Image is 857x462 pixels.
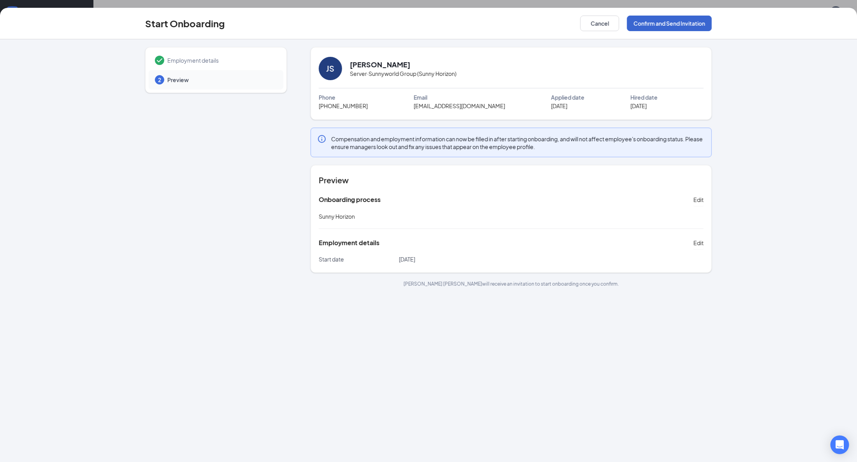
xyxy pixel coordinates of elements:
[694,193,704,206] button: Edit
[319,93,335,102] span: Phone
[694,237,704,249] button: Edit
[414,93,427,102] span: Email
[319,213,355,220] span: Sunny Horizon
[350,69,457,78] span: Server · Sunnyworld Group (Sunny Horizon)
[331,135,705,151] span: Compensation and employment information can now be filled in after starting onboarding, and will ...
[580,16,619,31] button: Cancel
[350,60,410,69] h2: [PERSON_NAME]
[551,102,567,110] span: [DATE]
[155,56,164,65] svg: Checkmark
[694,196,704,204] span: Edit
[694,239,704,247] span: Edit
[551,93,585,102] span: Applied date
[167,76,276,84] span: Preview
[145,17,225,30] h3: Start Onboarding
[319,195,381,204] h5: Onboarding process
[630,102,647,110] span: [DATE]
[831,436,849,454] div: Open Intercom Messenger
[399,255,511,263] p: [DATE]
[311,281,712,287] p: [PERSON_NAME] [PERSON_NAME] will receive an invitation to start onboarding once you confirm.
[414,102,505,110] span: [EMAIL_ADDRESS][DOMAIN_NAME]
[167,56,276,64] span: Employment details
[319,102,368,110] span: [PHONE_NUMBER]
[319,239,379,247] h5: Employment details
[627,16,712,31] button: Confirm and Send Invitation
[630,93,658,102] span: Hired date
[317,134,327,144] svg: Info
[326,63,334,74] div: JS
[319,175,704,186] h4: Preview
[319,255,399,263] p: Start date
[158,76,161,84] span: 2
